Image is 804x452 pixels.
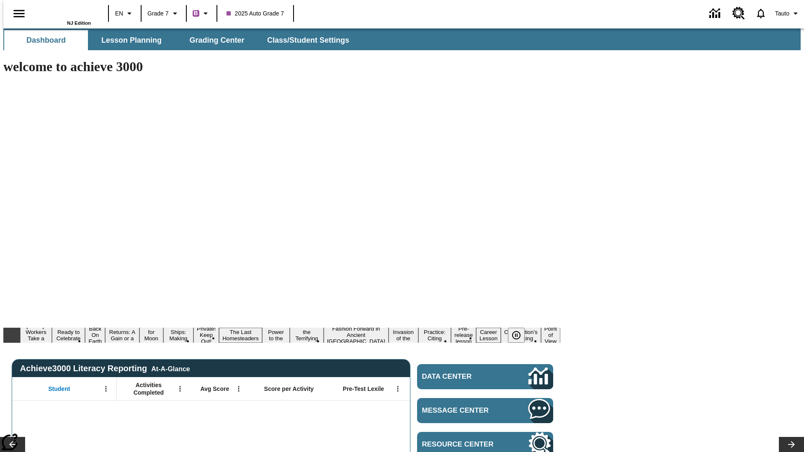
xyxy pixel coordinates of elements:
[163,321,193,349] button: Slide 6 Cruise Ships: Making Waves
[3,30,357,50] div: SubNavbar
[151,364,190,373] div: At-A-Glance
[772,6,804,21] button: Profile/Settings
[139,321,163,349] button: Slide 5 Time for Moon Rules?
[260,30,356,50] button: Class/Student Settings
[422,406,503,415] span: Message Center
[101,36,162,45] span: Lesson Planning
[264,385,314,393] span: Score per Activity
[194,8,198,18] span: B
[750,3,772,24] a: Notifications
[115,9,123,18] span: EN
[175,30,259,50] button: Grading Center
[193,324,219,346] button: Slide 7 Private! Keep Out!
[105,321,139,349] button: Slide 4 Free Returns: A Gain or a Drain?
[451,324,476,346] button: Slide 14 Pre-release lesson
[704,2,727,25] a: Data Center
[85,324,105,346] button: Slide 3 Back On Earth
[67,21,91,26] span: NJ Edition
[775,9,789,18] span: Tauto
[417,364,553,389] a: Data Center
[219,328,262,343] button: Slide 8 The Last Homesteaders
[476,328,501,343] button: Slide 15 Career Lesson
[392,383,404,395] button: Open Menu
[324,324,389,346] button: Slide 11 Fashion Forward in Ancient Rome
[290,321,324,349] button: Slide 10 Attack of the Terrifying Tomatoes
[501,321,541,349] button: Slide 16 The Constitution's Balancing Act
[418,321,451,349] button: Slide 13 Mixed Practice: Citing Evidence
[3,59,560,74] h1: welcome to achieve 3000
[422,440,503,449] span: Resource Center
[189,6,214,21] button: Boost Class color is purple. Change class color
[343,385,384,393] span: Pre-Test Lexile
[189,36,244,45] span: Grading Center
[20,321,52,349] button: Slide 1 Labor Day: Workers Take a Stand
[20,364,190,373] span: Achieve3000 Literacy Reporting
[508,328,525,343] button: Pause
[144,6,183,21] button: Grade: Grade 7, Select a grade
[147,9,169,18] span: Grade 7
[48,385,70,393] span: Student
[36,4,91,21] a: Home
[52,321,85,349] button: Slide 2 Get Ready to Celebrate Juneteenth!
[174,383,186,395] button: Open Menu
[508,328,533,343] div: Pause
[389,321,418,349] button: Slide 12 The Invasion of the Free CD
[3,28,801,50] div: SubNavbar
[232,383,245,395] button: Open Menu
[26,36,66,45] span: Dashboard
[417,398,553,423] a: Message Center
[111,6,138,21] button: Language: EN, Select a language
[262,321,290,349] button: Slide 9 Solar Power to the People
[4,30,88,50] button: Dashboard
[779,437,804,452] button: Lesson carousel, Next
[267,36,349,45] span: Class/Student Settings
[422,372,500,381] span: Data Center
[121,381,176,396] span: Activities Completed
[727,2,750,25] a: Resource Center, Will open in new tab
[227,9,284,18] span: 2025 Auto Grade 7
[36,3,91,26] div: Home
[541,324,560,346] button: Slide 17 Point of View
[90,30,173,50] button: Lesson Planning
[100,383,112,395] button: Open Menu
[200,385,229,393] span: Avg Score
[7,1,31,26] button: Open side menu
